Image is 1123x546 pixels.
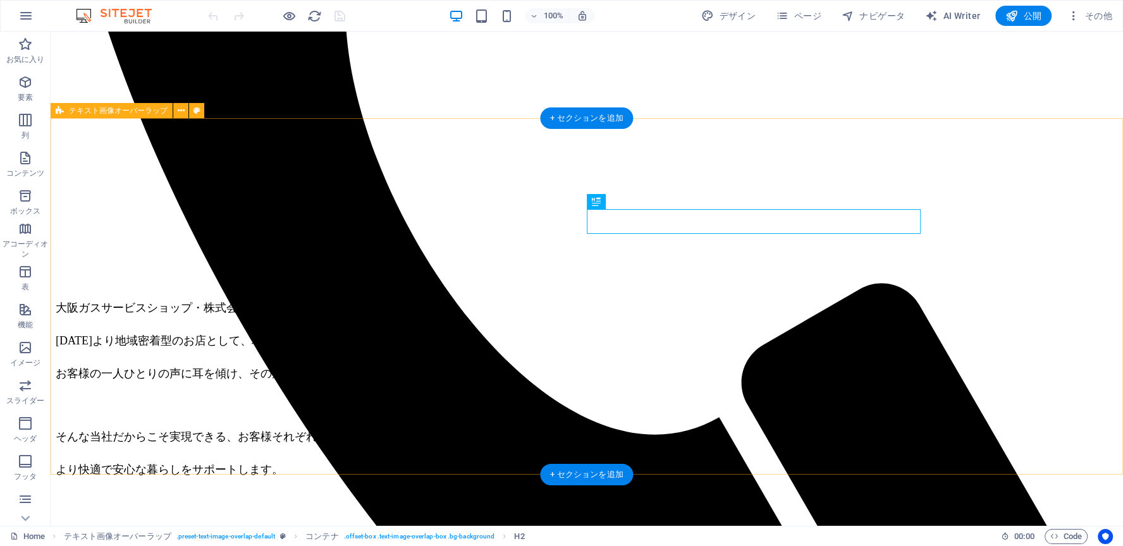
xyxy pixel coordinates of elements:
button: reload [307,8,322,23]
span: クリックして選択し、ダブルクリックして編集します [305,529,338,544]
span: 00 00 [1014,529,1034,544]
p: コンテンツ [6,168,45,178]
i: この要素はカスタマイズ可能なプリセットです [280,533,286,540]
p: スライダー [6,396,45,406]
p: 列 [21,130,29,140]
button: 公開 [995,6,1052,26]
p: フォーム [10,509,40,519]
p: 要素 [18,92,33,102]
span: クリックして選択し、ダブルクリックして編集します [64,529,171,544]
span: : [1023,531,1025,541]
p: 表 [21,282,29,292]
button: Code [1045,529,1088,544]
i: サイズ変更時に、選択した端末にあわせてズームレベルを自動調整します。 [577,10,588,21]
button: デザイン [696,6,761,26]
button: Usercentrics [1098,529,1113,544]
span: . preset-text-image-overlap-default [176,529,275,544]
span: デザイン [701,9,756,22]
button: ナビゲータ [837,6,910,26]
button: 100% [525,8,570,23]
a: クリックして選択をキャンセルし、ダブルクリックしてページを開きます [10,529,45,544]
span: ページ [776,9,821,22]
div: デザイン (Ctrl+Alt+Y) [696,6,761,26]
p: ヘッダ [14,434,37,444]
i: ページのリロード [307,9,322,23]
h6: 100% [544,8,564,23]
span: クリックして選択し、ダブルクリックして編集します [514,529,524,544]
button: プレビューモードを終了して編集を続けるには、ここをクリックしてください [281,8,297,23]
p: 機能 [18,320,33,330]
p: イメージ [10,358,40,368]
div: + セクションを追加 [540,107,633,129]
p: お気に入り [6,54,45,64]
span: AI Writer [925,9,980,22]
button: ページ [771,6,826,26]
nav: breadcrumb [64,529,525,544]
span: その他 [1067,9,1112,22]
button: その他 [1062,6,1117,26]
button: AI Writer [920,6,985,26]
div: + セクションを追加 [540,464,633,485]
span: 公開 [1005,9,1041,22]
img: Editor Logo [73,8,168,23]
span: . offset-box .text-image-overlap-box .bg-background [344,529,495,544]
span: Code [1050,529,1082,544]
h6: セッション時間 [1001,529,1034,544]
p: フッタ [14,471,37,482]
span: テキスト画像オーバーラップ [69,107,168,114]
p: ボックス [10,206,40,216]
span: ナビゲータ [842,9,905,22]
